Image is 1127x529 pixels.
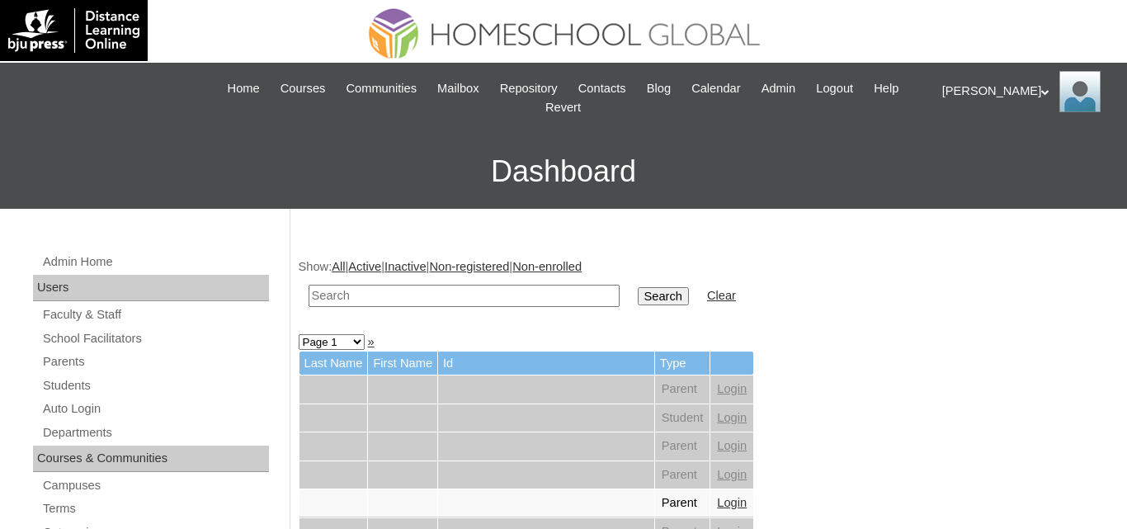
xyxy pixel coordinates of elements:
[655,461,710,489] td: Parent
[647,79,671,98] span: Blog
[638,287,689,305] input: Search
[41,375,269,396] a: Students
[683,79,748,98] a: Calendar
[492,79,566,98] a: Repository
[368,352,437,375] td: First Name
[707,289,736,302] a: Clear
[337,79,425,98] a: Communities
[281,79,326,98] span: Courses
[655,489,710,517] td: Parent
[41,305,269,325] a: Faculty & Staff
[512,260,582,273] a: Non-enrolled
[942,71,1110,112] div: [PERSON_NAME]
[228,79,260,98] span: Home
[537,98,589,117] a: Revert
[33,275,269,301] div: Users
[545,98,581,117] span: Revert
[816,79,853,98] span: Logout
[1059,71,1101,112] img: Ariane Ebuen
[41,252,269,272] a: Admin Home
[8,8,139,53] img: logo-white.png
[33,446,269,472] div: Courses & Communities
[368,335,375,348] a: »
[874,79,898,98] span: Help
[41,399,269,419] a: Auto Login
[655,352,710,375] td: Type
[717,382,747,395] a: Login
[438,352,654,375] td: Id
[41,328,269,349] a: School Facilitators
[346,79,417,98] span: Communities
[717,411,747,424] a: Login
[41,423,269,443] a: Departments
[299,352,368,375] td: Last Name
[41,498,269,519] a: Terms
[219,79,268,98] a: Home
[717,439,747,452] a: Login
[578,79,626,98] span: Contacts
[429,79,488,98] a: Mailbox
[691,79,740,98] span: Calendar
[655,432,710,461] td: Parent
[753,79,804,98] a: Admin
[655,375,710,404] td: Parent
[717,468,747,481] a: Login
[299,258,1111,317] div: Show: | | | |
[429,260,509,273] a: Non-registered
[639,79,679,98] a: Blog
[865,79,907,98] a: Help
[500,79,558,98] span: Repository
[348,260,381,273] a: Active
[332,260,345,273] a: All
[272,79,334,98] a: Courses
[762,79,796,98] span: Admin
[41,475,269,496] a: Campuses
[655,404,710,432] td: Student
[41,352,269,372] a: Parents
[570,79,634,98] a: Contacts
[384,260,427,273] a: Inactive
[437,79,479,98] span: Mailbox
[717,496,747,509] a: Login
[808,79,861,98] a: Logout
[8,135,1119,209] h3: Dashboard
[309,285,620,307] input: Search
